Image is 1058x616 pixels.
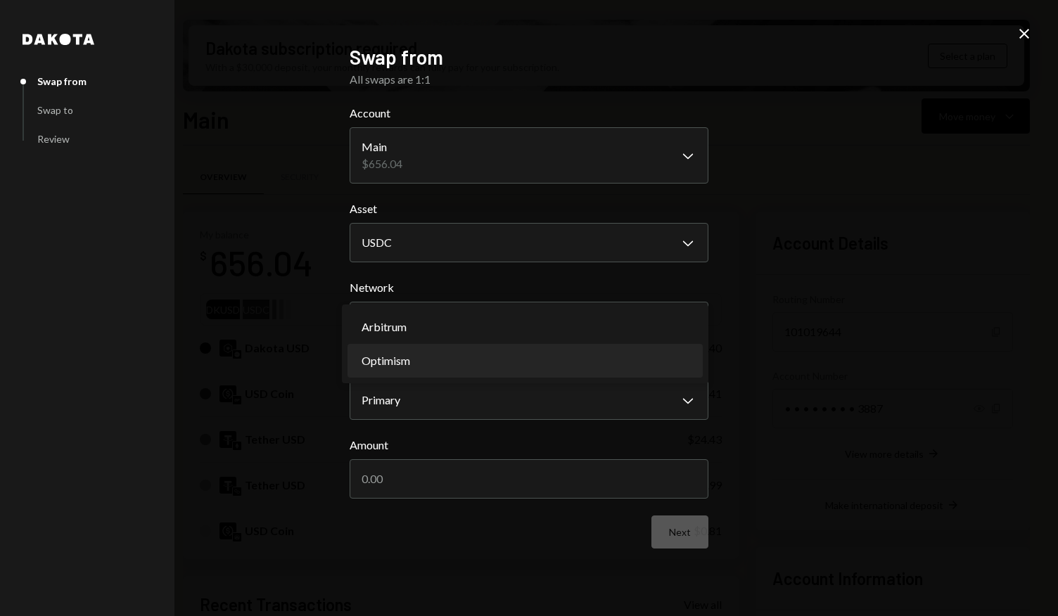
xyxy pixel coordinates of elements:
[350,437,708,454] label: Amount
[350,44,708,71] h2: Swap from
[362,319,407,335] span: Arbitrum
[37,75,87,87] div: Swap from
[350,200,708,217] label: Asset
[350,380,708,420] button: Source Address
[350,105,708,122] label: Account
[362,352,410,369] span: Optimism
[350,279,708,296] label: Network
[37,133,70,145] div: Review
[37,104,73,116] div: Swap to
[350,223,708,262] button: Asset
[350,302,708,341] button: Network
[350,459,708,499] input: 0.00
[350,127,708,184] button: Account
[350,71,708,88] div: All swaps are 1:1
